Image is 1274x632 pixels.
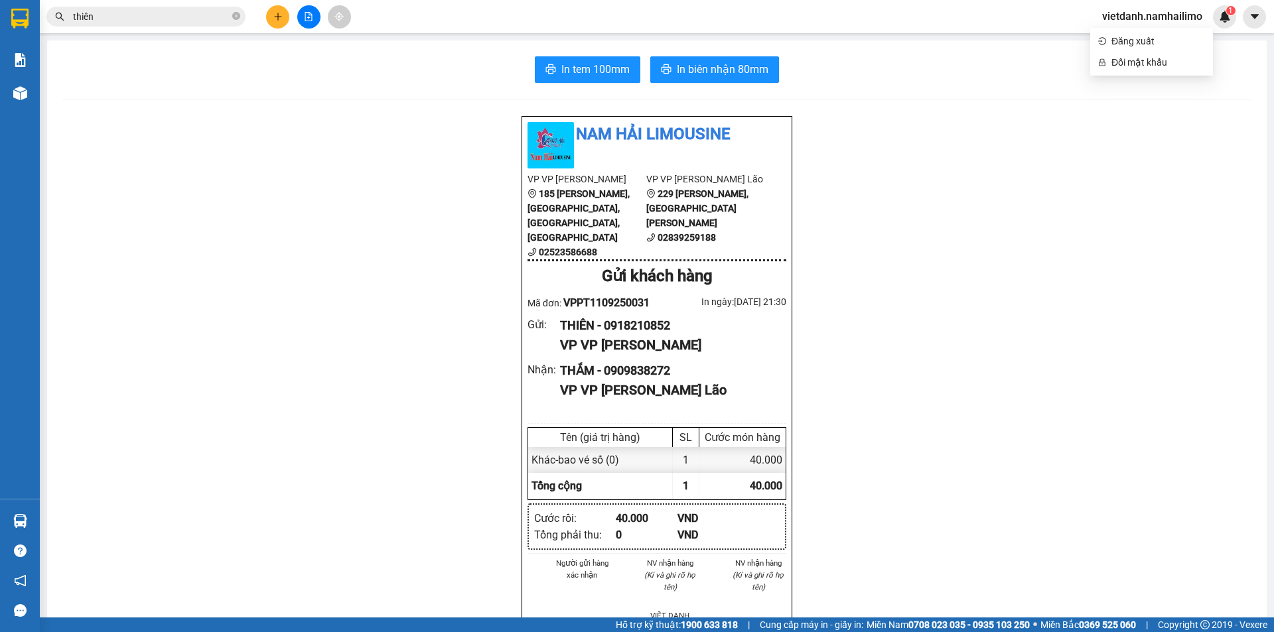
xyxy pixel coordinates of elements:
img: icon-new-feature [1219,11,1231,23]
img: logo-vxr [11,9,29,29]
span: In tem 100mm [561,61,630,78]
span: close-circle [232,11,240,23]
span: plus [273,12,283,21]
div: Gửi khách hàng [528,264,786,289]
div: Tên (giá trị hàng) [531,431,669,444]
span: Hỗ trợ kỹ thuật: [616,617,738,632]
span: Đổi mật khẩu [1111,55,1205,70]
span: Đăng xuất [1111,34,1205,48]
div: 40.000 [699,447,786,473]
b: 02839259188 [658,232,716,243]
span: vietdanh.namhailimo [1092,8,1213,25]
span: caret-down [1249,11,1261,23]
span: Khác - bao vé số (0) [531,454,619,466]
div: 0 [616,527,677,543]
div: Gửi : [528,316,560,333]
div: THIÊN - 0918210852 [560,316,776,335]
img: solution-icon [13,53,27,67]
button: plus [266,5,289,29]
div: Mã đơn: [528,294,657,311]
span: | [748,617,750,632]
button: printerIn tem 100mm [535,56,640,83]
div: Cước rồi : [534,510,616,527]
span: Tổng cộng [531,479,582,492]
span: printer [661,64,672,76]
i: (Kí và ghi rõ họ tên) [644,570,695,592]
span: notification [14,574,27,587]
span: VPPT1109250031 [563,296,650,309]
li: VP VP [PERSON_NAME] [528,172,646,186]
li: VP VP [PERSON_NAME] Lão [646,172,765,186]
strong: 1900 633 818 [681,619,738,630]
li: NV nhận hàng [730,557,786,569]
div: VND [677,527,739,543]
span: phone [646,233,656,242]
div: Nhận : [528,361,560,378]
span: question-circle [14,544,27,557]
div: VP VP [PERSON_NAME] Lão [560,380,776,401]
div: SL [676,431,695,444]
i: (Kí và ghi rõ họ tên) [733,570,784,592]
span: phone [528,247,537,257]
img: logo.jpg [528,122,574,168]
strong: 0369 525 060 [1079,619,1136,630]
li: VIẾT DANH [642,609,699,621]
li: Người gửi hàng xác nhận [554,557,610,581]
span: Miền Bắc [1040,617,1136,632]
img: warehouse-icon [13,514,27,528]
div: 1 [673,447,699,473]
span: In biên nhận 80mm [677,61,768,78]
b: 02523586688 [539,247,597,257]
span: copyright [1200,620,1210,629]
span: | [1146,617,1148,632]
li: NV nhận hàng [642,557,699,569]
span: 40.000 [750,479,782,492]
li: Nam Hải Limousine [528,122,786,147]
span: message [14,604,27,617]
span: 1 [683,479,689,492]
img: warehouse-icon [13,86,27,100]
b: 229 [PERSON_NAME], [GEOGRAPHIC_DATA][PERSON_NAME] [646,188,748,228]
span: Cung cấp máy in - giấy in: [760,617,863,632]
span: printer [545,64,556,76]
span: login [1098,37,1106,45]
div: Cước món hàng [703,431,782,444]
div: In ngày: [DATE] 21:30 [657,294,786,309]
span: file-add [304,12,313,21]
sup: 1 [1226,6,1236,15]
strong: 0708 023 035 - 0935 103 250 [908,619,1030,630]
button: caret-down [1243,5,1266,29]
span: close-circle [232,12,240,20]
span: Miền Nam [867,617,1030,632]
b: 185 [PERSON_NAME], [GEOGRAPHIC_DATA], [GEOGRAPHIC_DATA], [GEOGRAPHIC_DATA] [528,188,630,243]
button: printerIn biên nhận 80mm [650,56,779,83]
span: environment [528,189,537,198]
span: lock [1098,58,1106,66]
div: VND [677,510,739,527]
div: VP VP [PERSON_NAME] [560,335,776,355]
div: THẮM - 0909838272 [560,361,776,380]
span: 1 [1228,6,1233,15]
div: Tổng phải thu : [534,527,616,543]
div: 40.000 [616,510,677,527]
input: Tìm tên, số ĐT hoặc mã đơn [73,9,230,24]
button: aim [328,5,351,29]
button: file-add [297,5,320,29]
span: environment [646,189,656,198]
span: ⚪️ [1033,622,1037,627]
span: search [55,12,64,21]
span: aim [334,12,344,21]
